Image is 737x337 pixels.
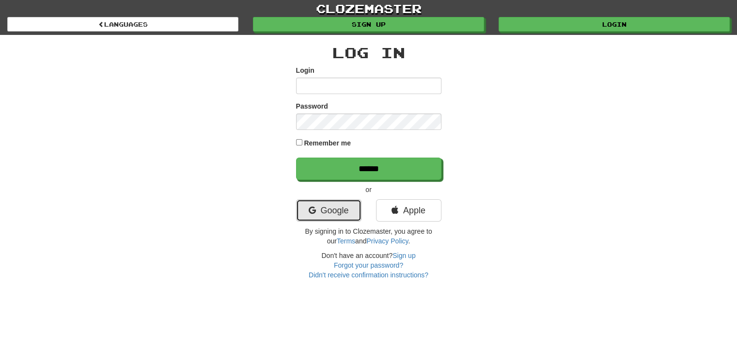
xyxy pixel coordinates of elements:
[376,199,441,222] a: Apple
[334,261,403,269] a: Forgot your password?
[366,237,408,245] a: Privacy Policy
[296,199,361,222] a: Google
[296,45,441,61] h2: Log In
[309,271,428,279] a: Didn't receive confirmation instructions?
[296,251,441,280] div: Don't have an account?
[499,17,730,32] a: Login
[296,226,441,246] p: By signing in to Clozemaster, you agree to our and .
[296,65,314,75] label: Login
[7,17,238,32] a: Languages
[296,185,441,194] p: or
[392,252,415,259] a: Sign up
[296,101,328,111] label: Password
[253,17,484,32] a: Sign up
[304,138,351,148] label: Remember me
[337,237,355,245] a: Terms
